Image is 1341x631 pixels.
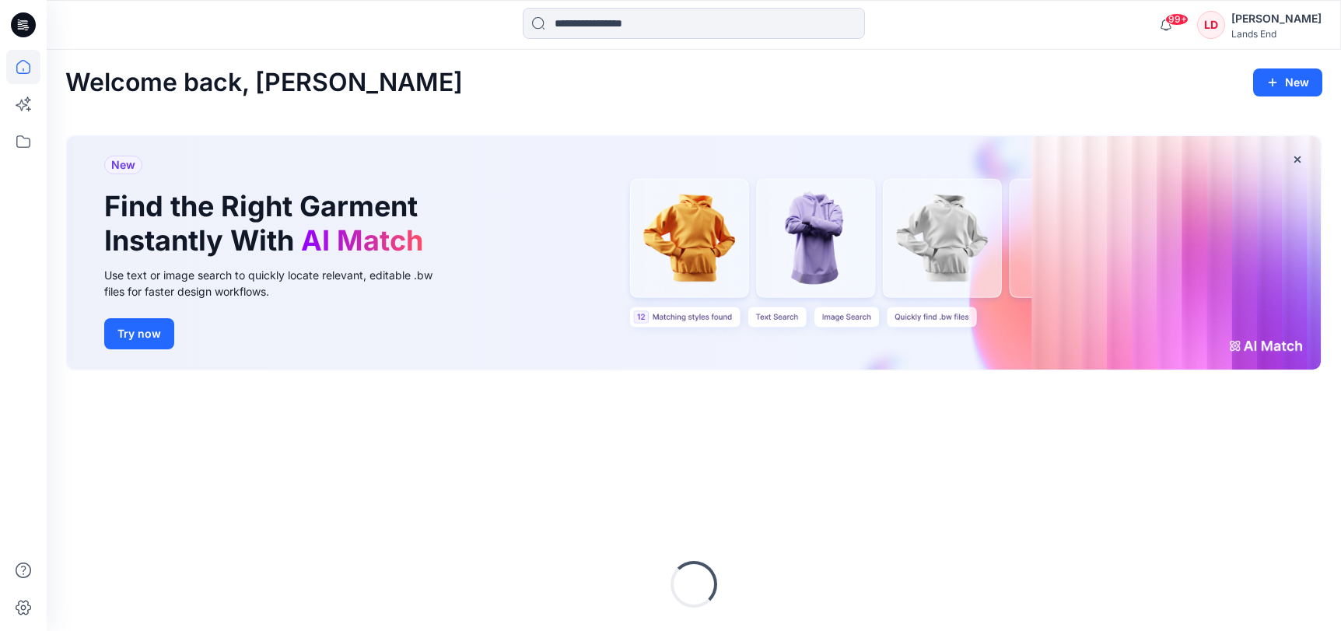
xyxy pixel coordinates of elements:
div: Lands End [1231,28,1322,40]
div: Use text or image search to quickly locate relevant, editable .bw files for faster design workflows. [104,267,454,300]
div: LD [1197,11,1225,39]
div: [PERSON_NAME] [1231,9,1322,28]
span: New [111,156,135,174]
h1: Find the Right Garment Instantly With [104,190,431,257]
span: AI Match [301,223,423,258]
h2: Welcome back, [PERSON_NAME] [65,68,463,97]
button: New [1253,68,1322,96]
span: 99+ [1165,13,1189,26]
button: Try now [104,318,174,349]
